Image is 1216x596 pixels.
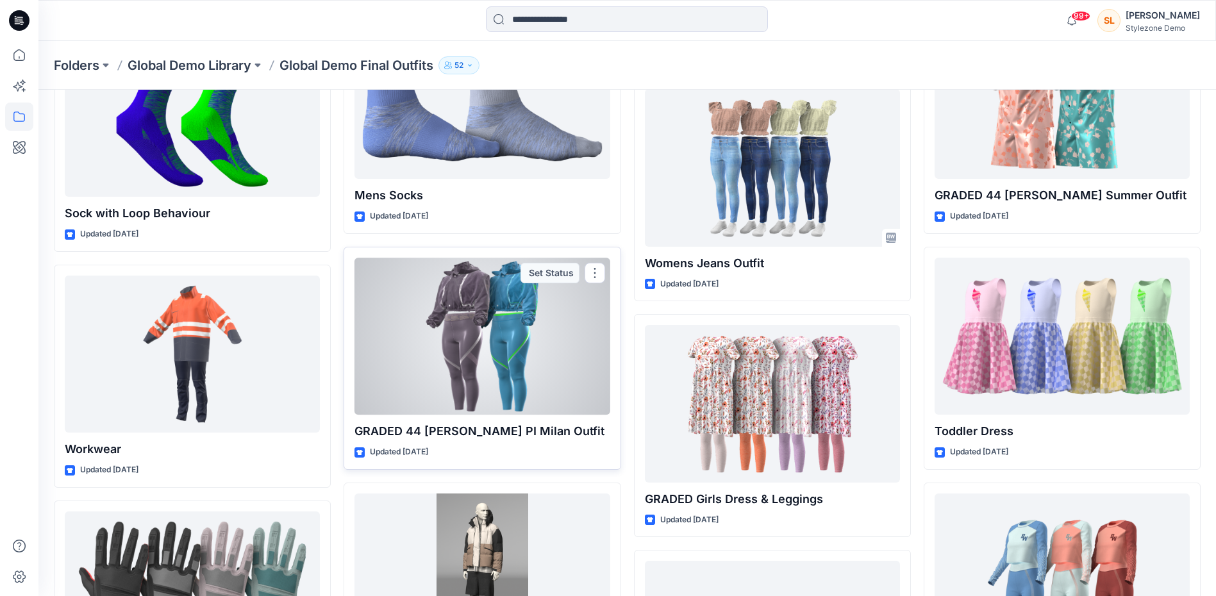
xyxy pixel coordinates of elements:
[1097,9,1120,32] div: SL
[935,22,1190,179] a: GRADED 44 Olivia Summer Outfit
[370,210,428,223] p: Updated [DATE]
[1126,8,1200,23] div: [PERSON_NAME]
[354,186,610,204] p: Mens Socks
[354,422,610,440] p: GRADED 44 [PERSON_NAME] PI Milan Outfit
[935,186,1190,204] p: GRADED 44 [PERSON_NAME] Summer Outfit
[950,445,1008,459] p: Updated [DATE]
[950,210,1008,223] p: Updated [DATE]
[645,490,900,508] p: GRADED Girls Dress & Leggings
[80,228,138,241] p: Updated [DATE]
[65,276,320,433] a: Workwear
[65,204,320,222] p: Sock with Loop Behaviour
[80,463,138,477] p: Updated [DATE]
[645,89,900,246] a: Womens Jeans Outfit
[65,40,320,197] a: Sock with Loop Behaviour
[935,422,1190,440] p: Toddler Dress
[1126,23,1200,33] div: Stylezone Demo
[65,440,320,458] p: Workwear
[645,254,900,272] p: Womens Jeans Outfit
[660,277,719,291] p: Updated [DATE]
[1071,11,1090,21] span: 99+
[128,56,251,74] a: Global Demo Library
[279,56,433,74] p: Global Demo Final Outfits
[935,258,1190,415] a: Toddler Dress
[354,258,610,415] a: GRADED 44 Olivia PI Milan Outfit
[645,325,900,482] a: GRADED Girls Dress & Leggings
[454,58,463,72] p: 52
[660,513,719,527] p: Updated [DATE]
[370,445,428,459] p: Updated [DATE]
[438,56,479,74] button: 52
[354,22,610,179] a: Mens Socks
[54,56,99,74] a: Folders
